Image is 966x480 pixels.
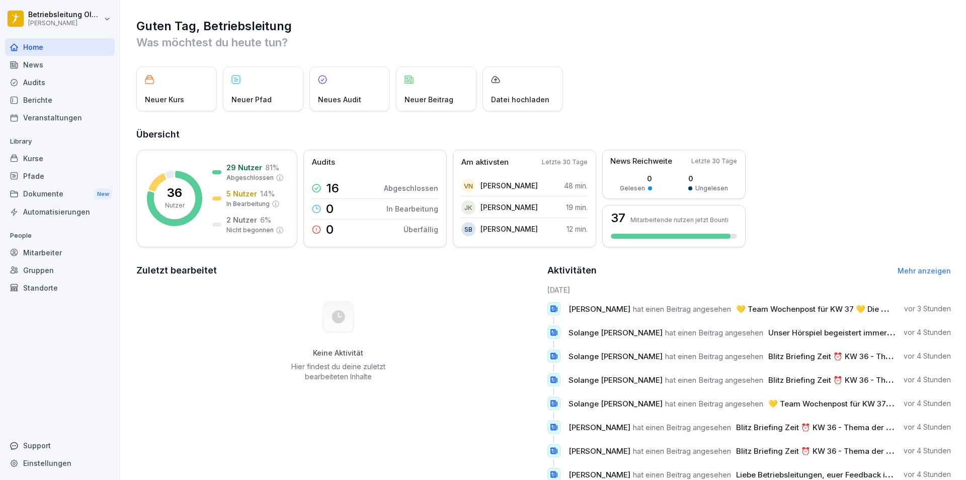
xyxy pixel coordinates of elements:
p: Datei hochladen [491,94,549,105]
a: Veranstaltungen [5,109,115,126]
p: News Reichweite [610,156,672,167]
p: vor 4 Stunden [904,327,951,337]
div: Support [5,437,115,454]
div: VN [461,179,475,193]
p: 6 % [260,215,271,225]
p: 0 [688,173,728,184]
a: Einstellungen [5,454,115,472]
p: Abgeschlossen [384,183,438,193]
a: Mehr anzeigen [898,266,951,275]
p: Audits [312,157,335,168]
p: vor 4 Stunden [904,375,951,385]
p: 12 min. [567,224,588,234]
div: Dokumente [5,185,115,203]
div: Mitarbeiter [5,244,115,261]
p: 5 Nutzer [226,188,257,199]
a: Pfade [5,167,115,185]
p: 0 [326,203,334,215]
p: 0 [326,224,334,236]
span: [PERSON_NAME] [569,304,630,314]
p: Ungelesen [695,184,728,193]
a: Home [5,38,115,56]
p: Nicht begonnen [226,226,274,235]
span: hat einen Beitrag angesehen [633,423,731,432]
span: hat einen Beitrag angesehen [665,375,763,385]
p: 29 Nutzer [226,162,262,173]
span: hat einen Beitrag angesehen [665,399,763,408]
a: Gruppen [5,261,115,279]
p: Neuer Pfad [231,94,272,105]
p: People [5,228,115,244]
p: Nutzer [165,201,185,210]
h3: 37 [611,212,625,224]
p: 36 [167,187,182,199]
p: [PERSON_NAME] [480,202,538,213]
div: JK [461,200,475,215]
span: hat einen Beitrag angesehen [633,446,731,456]
p: 0 [620,173,652,184]
p: Neues Audit [318,94,361,105]
a: Berichte [5,91,115,109]
span: hat einen Beitrag angesehen [633,470,731,479]
a: DokumenteNew [5,185,115,203]
h2: Aktivitäten [547,263,597,278]
p: 19 min. [566,202,588,213]
h2: Übersicht [136,127,951,142]
p: vor 4 Stunden [904,469,951,479]
p: [PERSON_NAME] [480,224,538,234]
a: Automatisierungen [5,203,115,221]
p: Betriebsleitung Oldenburg [28,11,102,19]
h1: Guten Tag, Betriebsleitung [136,18,951,34]
h2: Zuletzt bearbeitet [136,263,540,278]
p: In Bearbeitung [386,203,438,214]
p: vor 4 Stunden [904,398,951,408]
p: 2 Nutzer [226,215,257,225]
p: 48 min. [564,180,588,191]
span: hat einen Beitrag angesehen [633,304,731,314]
p: Hier findest du deine zuletzt bearbeiteten Inhalte [287,362,389,382]
div: New [95,188,112,200]
a: Kurse [5,150,115,167]
h6: [DATE] [547,285,951,295]
p: Überfällig [404,224,438,235]
span: [PERSON_NAME] [569,423,630,432]
p: 16 [326,182,339,194]
p: In Bearbeitung [226,199,270,209]
p: Was möchtest du heute tun? [136,34,951,50]
p: Neuer Beitrag [405,94,453,105]
p: vor 4 Stunden [904,422,951,432]
p: Am aktivsten [461,157,509,168]
span: hat einen Beitrag angesehen [665,352,763,361]
p: Gelesen [620,184,645,193]
p: vor 3 Stunden [904,304,951,314]
p: vor 4 Stunden [904,351,951,361]
span: Solange [PERSON_NAME] [569,399,663,408]
p: Letzte 30 Tage [691,157,737,166]
p: Letzte 30 Tage [542,158,588,167]
a: News [5,56,115,74]
span: Solange [PERSON_NAME] [569,328,663,337]
p: 81 % [265,162,279,173]
div: SB [461,222,475,236]
a: Audits [5,74,115,91]
p: Abgeschlossen [226,173,274,182]
p: [PERSON_NAME] [480,180,538,191]
span: Solange [PERSON_NAME] [569,352,663,361]
a: Standorte [5,279,115,297]
p: Mitarbeitende nutzen jetzt Bounti [630,216,729,224]
span: Solange [PERSON_NAME] [569,375,663,385]
span: hat einen Beitrag angesehen [665,328,763,337]
p: Library [5,133,115,150]
span: [PERSON_NAME] [569,470,630,479]
p: [PERSON_NAME] [28,20,102,27]
h5: Keine Aktivität [287,349,389,358]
